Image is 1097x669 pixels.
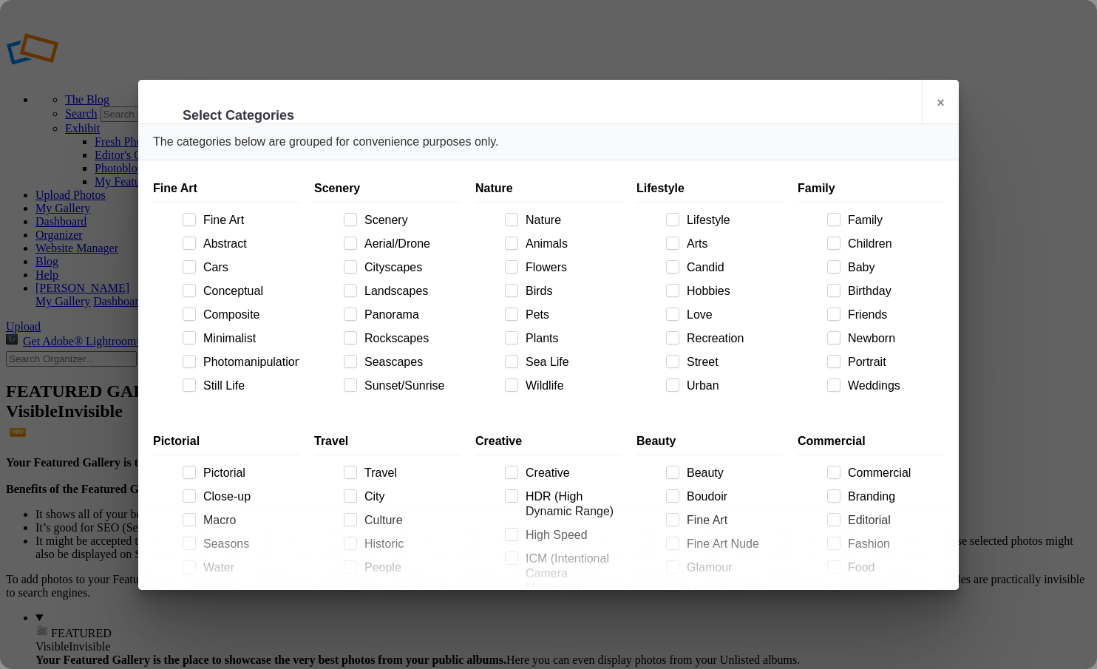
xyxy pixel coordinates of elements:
[842,213,944,228] span: Family
[197,466,299,480] span: Pictorial
[520,528,622,543] span: High Speed
[520,466,622,480] span: Creative
[520,378,622,393] span: Wildlife
[798,428,944,455] div: Commercial
[475,428,622,455] div: Creative
[197,213,299,228] span: Fine Art
[359,584,461,599] span: Urban Exploration
[520,260,622,275] span: Flowers
[681,260,783,275] span: Candid
[520,308,622,322] span: Pets
[842,513,944,528] span: Editorial
[197,284,299,299] span: Conceptual
[359,378,461,393] span: Sunset/Sunrise
[153,175,299,203] div: Fine Art
[681,355,783,370] span: Street
[520,237,622,251] span: Animals
[359,489,461,504] span: City
[922,80,959,124] a: ×
[842,260,944,275] span: Baby
[197,355,299,370] span: Photomanipulation
[636,428,783,455] div: Beauty
[359,260,461,275] span: Cityscapes
[197,260,299,275] span: Cars
[681,308,783,322] span: Love
[520,284,622,299] span: Birds
[314,428,461,455] div: Travel
[842,378,944,393] span: Weddings
[681,284,783,299] span: Hobbies
[359,331,461,346] span: Rockscapes
[681,537,783,551] span: Fine Art Nude
[798,175,944,203] div: Family
[197,331,299,346] span: Minimalist
[359,284,461,299] span: Landscapes
[197,513,299,528] span: Macro
[636,175,783,203] div: Lifestyle
[681,560,783,575] span: Glamour
[842,489,944,504] span: Branding
[359,355,461,370] span: Seascapes
[681,584,783,599] span: Maternity
[475,175,622,203] div: Nature
[842,331,944,346] span: Newborn
[842,308,944,322] span: Friends
[681,331,783,346] span: Recreation
[520,355,622,370] span: Sea Life
[359,237,461,251] span: Aerial/Drone
[359,537,461,551] span: Historic
[842,284,944,299] span: Birthday
[197,489,299,504] span: Close-up
[842,560,944,575] span: Food
[842,237,944,251] span: Children
[842,355,944,370] span: Portrait
[197,237,299,251] span: Abstract
[520,213,622,228] span: Nature
[359,466,461,480] span: Travel
[681,237,783,251] span: Arts
[359,560,461,575] span: People
[183,106,294,124] li: Select Categories
[681,378,783,393] span: Urban
[359,308,461,322] span: Panorama
[314,175,461,203] div: Scenery
[681,513,783,528] span: Fine Art
[197,537,299,551] span: Seasons
[153,428,299,455] div: Pictorial
[197,308,299,322] span: Composite
[359,213,461,228] span: Scenery
[197,560,299,575] span: Water
[520,551,622,596] span: ICM (Intentional Camera Movement)
[842,537,944,551] span: Fashion
[520,489,622,519] span: HDR (High Dynamic Range)
[138,124,959,160] div: The categories below are grouped for convenience purposes only.
[359,513,461,528] span: Culture
[197,584,299,599] span: Underwater
[681,489,783,504] span: Boudoir
[681,213,783,228] span: Lifestyle
[681,466,783,480] span: Beauty
[842,584,944,599] span: Modeling
[197,378,299,393] span: Still Life
[842,466,944,480] span: Commercial
[520,331,622,346] span: Plants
